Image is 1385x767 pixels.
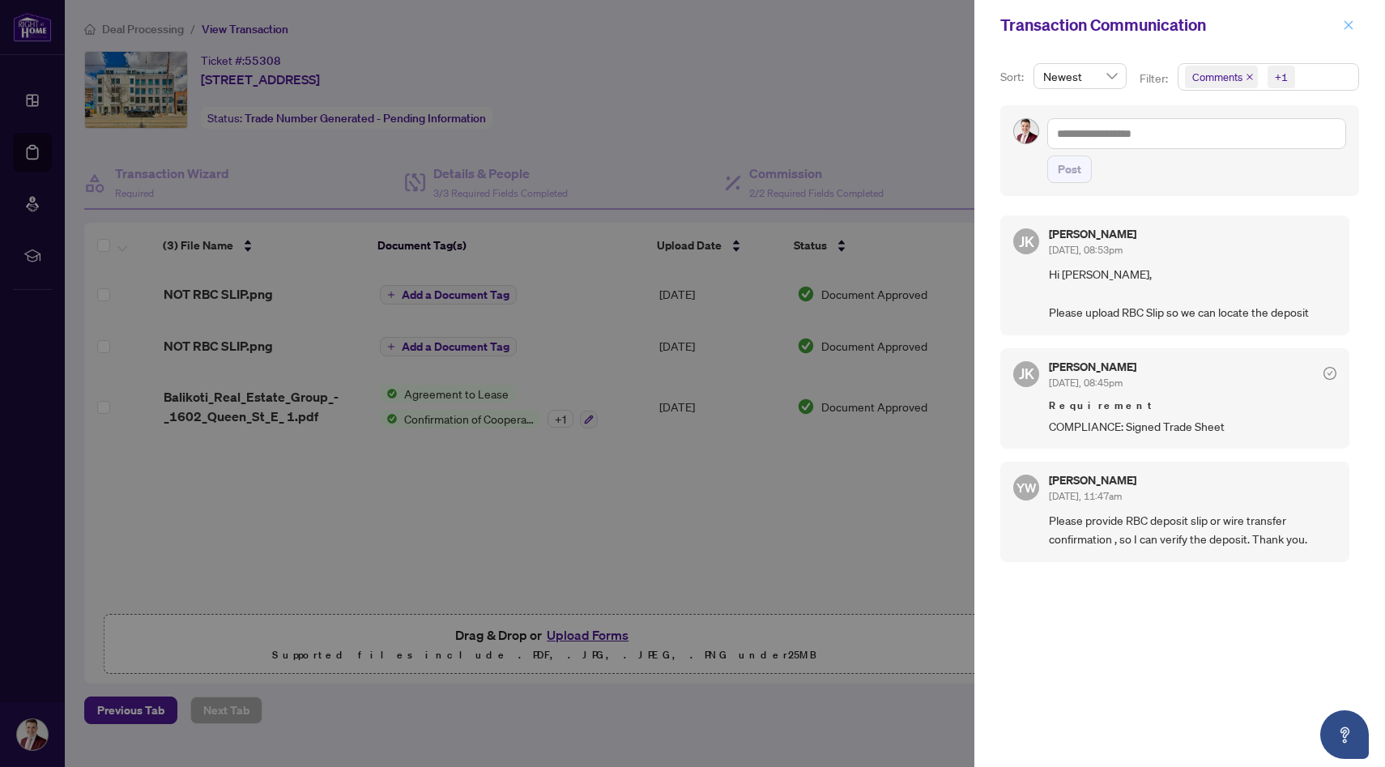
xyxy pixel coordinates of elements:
img: Profile Icon [1014,119,1038,143]
p: Sort: [1000,68,1027,86]
button: Open asap [1320,710,1369,759]
p: Filter: [1140,70,1170,87]
span: JK [1019,362,1034,385]
div: +1 [1275,69,1288,85]
button: Post [1047,156,1092,183]
span: Comments [1192,69,1242,85]
span: check-circle [1323,367,1336,380]
span: [DATE], 11:47am [1049,490,1122,502]
span: Requirement [1049,398,1336,414]
span: COMPLIANCE: Signed Trade Sheet [1049,417,1336,436]
span: Newest [1043,64,1117,88]
span: close [1246,73,1254,81]
div: Transaction Communication [1000,13,1338,37]
span: close [1343,19,1354,31]
span: Comments [1185,66,1258,88]
h5: [PERSON_NAME] [1049,475,1136,486]
span: Please provide RBC deposit slip or wire transfer confirmation , so I can verify the deposit. Than... [1049,511,1336,549]
span: YW [1016,478,1037,497]
span: JK [1019,230,1034,253]
span: [DATE], 08:53pm [1049,244,1123,256]
span: [DATE], 08:45pm [1049,377,1123,389]
h5: [PERSON_NAME] [1049,361,1136,373]
h5: [PERSON_NAME] [1049,228,1136,240]
span: Hi [PERSON_NAME], Please upload RBC Slip so we can locate the deposit [1049,265,1336,322]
